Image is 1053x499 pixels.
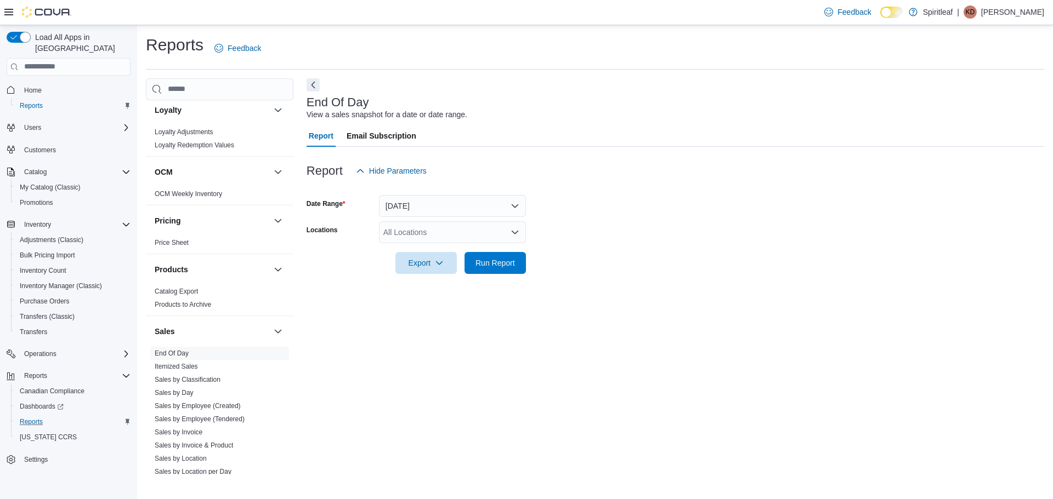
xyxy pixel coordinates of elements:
span: Operations [20,347,131,360]
button: [US_STATE] CCRS [11,429,135,445]
h3: Products [155,264,188,275]
button: Pricing [271,214,285,227]
a: Sales by Invoice [155,428,202,436]
div: Pricing [146,236,293,254]
a: Sales by Classification [155,376,220,383]
span: Settings [24,455,48,464]
span: Settings [20,452,131,466]
button: Inventory Count [11,263,135,278]
span: [US_STATE] CCRS [20,433,77,441]
span: Purchase Orders [15,295,131,308]
a: [US_STATE] CCRS [15,431,81,444]
span: Export [402,252,450,274]
h3: Report [307,164,343,177]
span: Email Subscription [347,125,416,147]
button: Inventory [20,218,55,231]
a: Inventory Count [15,264,71,277]
h3: End Of Day [307,96,369,109]
a: Sales by Day [155,389,194,397]
button: Sales [155,326,269,337]
button: Reports [2,368,135,383]
button: Pricing [155,215,269,226]
a: Feedback [210,37,265,59]
span: Catalog [20,165,131,179]
span: Washington CCRS [15,431,131,444]
button: Users [2,120,135,135]
button: Operations [20,347,61,360]
span: Home [24,86,42,95]
span: Inventory [20,218,131,231]
p: Spiritleaf [923,5,953,19]
span: Bulk Pricing Import [20,251,75,260]
button: Open list of options [511,228,519,237]
label: Locations [307,226,338,234]
span: Feedback [837,7,871,18]
div: Kelsey D [964,5,977,19]
button: Transfers (Classic) [11,309,135,324]
div: View a sales snapshot for a date or date range. [307,109,467,121]
span: Reports [15,99,131,112]
span: Sales by Location [155,454,207,463]
a: Reports [15,99,47,112]
a: Sales by Invoice & Product [155,441,233,449]
span: Customers [24,146,56,154]
span: Loyalty Adjustments [155,128,213,136]
span: Price Sheet [155,238,189,247]
a: Reports [15,415,47,428]
button: Sales [271,325,285,338]
a: Home [20,84,46,97]
button: Home [2,82,135,98]
span: Reports [20,417,43,426]
span: Reports [20,101,43,110]
button: Products [271,263,285,276]
a: Catalog Export [155,288,198,295]
span: Inventory Manager (Classic) [20,282,102,290]
span: Transfers (Classic) [20,312,75,321]
span: Feedback [228,43,261,54]
a: Price Sheet [155,239,189,246]
span: Customers [20,143,131,157]
span: Transfers [15,325,131,339]
span: Sales by Invoice [155,428,202,437]
button: Inventory Manager (Classic) [11,278,135,294]
a: Loyalty Redemption Values [155,141,234,149]
button: Catalog [2,164,135,180]
img: Cova [22,7,71,18]
span: Catalog Export [155,287,198,296]
a: Transfers (Classic) [15,310,79,323]
a: Dashboards [15,400,68,413]
a: Canadian Compliance [15,385,89,398]
a: End Of Day [155,349,189,357]
button: Products [155,264,269,275]
span: Inventory Count [15,264,131,277]
h3: OCM [155,167,173,177]
span: Sales by Location per Day [155,467,231,476]
h3: Loyalty [155,105,182,116]
span: Sales by Employee (Tendered) [155,415,245,423]
div: Loyalty [146,125,293,156]
a: Products to Archive [155,301,211,308]
button: Reports [20,369,52,382]
button: Hide Parameters [352,160,431,182]
a: Feedback [820,1,875,23]
span: Inventory [24,220,51,229]
span: Bulk Pricing Import [15,249,131,262]
span: Purchase Orders [20,297,70,306]
span: Loyalty Redemption Values [155,141,234,150]
button: Next [307,78,320,91]
span: Transfers [20,328,47,336]
a: Customers [20,144,60,157]
span: Products to Archive [155,300,211,309]
span: Dashboards [15,400,131,413]
span: Promotions [20,198,53,207]
a: Promotions [15,196,58,209]
label: Date Range [307,199,346,208]
a: Loyalty Adjustments [155,128,213,136]
button: Promotions [11,195,135,210]
span: Users [20,121,131,134]
span: Canadian Compliance [15,385,131,398]
div: OCM [146,187,293,205]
